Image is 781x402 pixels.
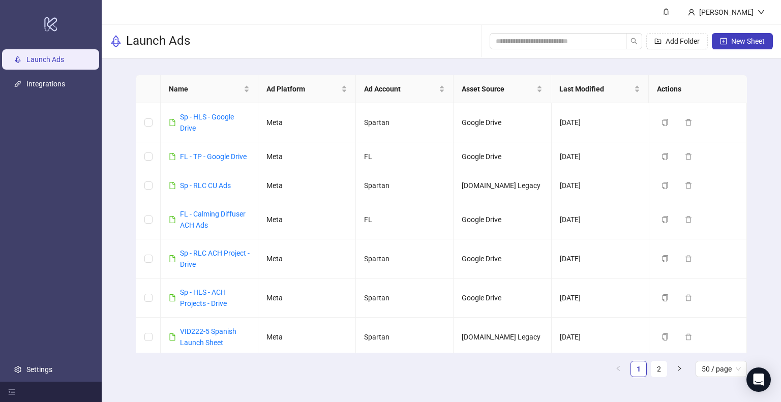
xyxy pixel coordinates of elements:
a: Sp - RLC ACH Project - Drive [180,249,250,268]
span: copy [662,182,669,189]
td: [DATE] [552,103,649,142]
span: file [169,294,176,301]
li: Next Page [671,361,687,377]
td: [DOMAIN_NAME] Legacy [454,171,551,200]
span: delete [685,182,692,189]
a: Launch Ads [26,55,64,64]
td: Meta [258,318,356,357]
li: Previous Page [610,361,626,377]
th: Ad Platform [258,75,356,103]
span: right [676,365,682,372]
td: Spartan [356,103,454,142]
th: Last Modified [551,75,649,103]
button: left [610,361,626,377]
span: copy [662,255,669,262]
td: [DATE] [552,200,649,239]
span: copy [662,333,669,341]
span: file [169,153,176,160]
td: Spartan [356,239,454,279]
span: file [169,182,176,189]
th: Actions [649,75,746,103]
span: copy [662,216,669,223]
a: Integrations [26,80,65,88]
span: 50 / page [702,361,741,377]
a: VID222-5 Spanish Launch Sheet [180,327,236,347]
td: [DATE] [552,279,649,318]
td: Meta [258,200,356,239]
span: delete [685,333,692,341]
div: [PERSON_NAME] [695,7,758,18]
div: Open Intercom Messenger [746,367,771,392]
td: Meta [258,142,356,171]
span: file [169,119,176,126]
a: Settings [26,365,52,374]
span: folder-add [654,38,662,45]
span: Asset Source [462,83,534,95]
span: delete [685,119,692,126]
td: [DOMAIN_NAME] Legacy [454,318,551,357]
td: FL [356,200,454,239]
a: FL - TP - Google Drive [180,152,247,161]
span: down [758,9,765,16]
h3: Launch Ads [126,33,190,49]
td: Google Drive [454,200,551,239]
th: Asset Source [454,75,551,103]
td: FL [356,142,454,171]
span: New Sheet [731,37,765,45]
td: [DATE] [552,239,649,279]
button: right [671,361,687,377]
span: file [169,333,176,341]
span: menu-fold [8,388,15,395]
span: file [169,216,176,223]
a: FL - Calming Diffuser ACH Ads [180,210,246,229]
td: Google Drive [454,142,551,171]
td: Spartan [356,279,454,318]
a: 1 [631,361,646,377]
button: New Sheet [712,33,773,49]
td: Google Drive [454,239,551,279]
span: left [615,365,621,372]
span: delete [685,255,692,262]
span: Ad Platform [266,83,339,95]
span: delete [685,294,692,301]
span: search [630,38,638,45]
span: copy [662,153,669,160]
a: Sp - RLC CU Ads [180,181,231,190]
span: Ad Account [364,83,437,95]
span: plus-square [720,38,727,45]
span: copy [662,119,669,126]
a: Sp - HLS - Google Drive [180,113,234,132]
td: Meta [258,239,356,279]
li: 1 [630,361,647,377]
span: delete [685,153,692,160]
button: Add Folder [646,33,708,49]
span: bell [663,8,670,15]
td: [DATE] [552,142,649,171]
td: Spartan [356,171,454,200]
td: Meta [258,279,356,318]
td: Spartan [356,318,454,357]
span: file [169,255,176,262]
a: Sp - HLS - ACH Projects - Drive [180,288,227,307]
span: Last Modified [559,83,632,95]
span: Add Folder [666,37,700,45]
span: Name [169,83,242,95]
span: user [688,9,695,16]
td: Google Drive [454,279,551,318]
td: [DATE] [552,318,649,357]
a: 2 [651,361,667,377]
td: [DATE] [552,171,649,200]
td: Google Drive [454,103,551,142]
li: 2 [651,361,667,377]
div: Page Size [696,361,747,377]
td: Meta [258,103,356,142]
span: delete [685,216,692,223]
td: Meta [258,171,356,200]
th: Ad Account [356,75,454,103]
th: Name [161,75,258,103]
span: copy [662,294,669,301]
span: rocket [110,35,122,47]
